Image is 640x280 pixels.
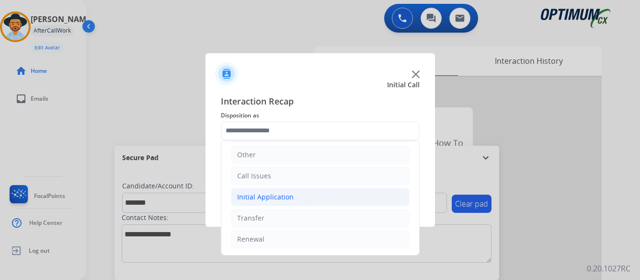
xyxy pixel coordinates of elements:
[221,110,420,121] span: Disposition as
[237,150,256,160] div: Other
[221,94,420,110] span: Interaction Recap
[237,234,264,244] div: Renewal
[215,62,238,85] img: contactIcon
[237,192,294,202] div: Initial Application
[237,213,264,223] div: Transfer
[237,171,271,181] div: Call Issues
[387,80,420,90] span: Initial Call
[587,263,630,274] p: 0.20.1027RC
